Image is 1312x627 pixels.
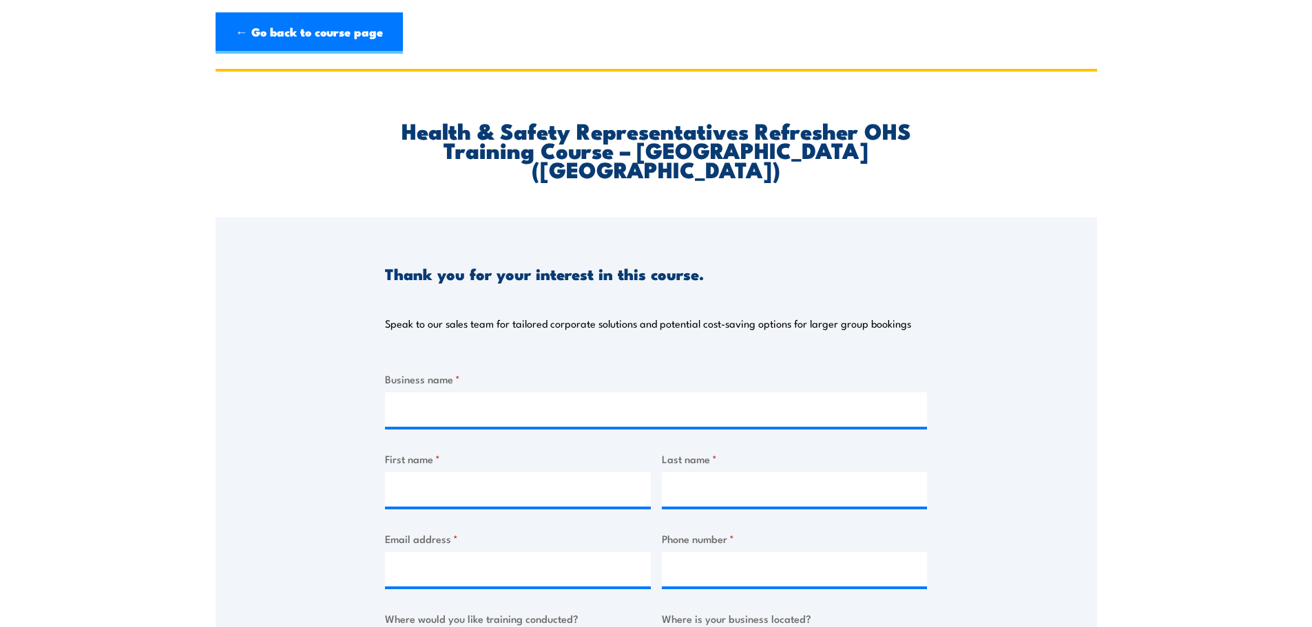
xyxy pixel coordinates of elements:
[385,610,651,626] label: Where would you like training conducted?
[662,610,928,626] label: Where is your business located?
[385,451,651,467] label: First name
[216,12,403,54] a: ← Go back to course page
[385,120,927,178] h2: Health & Safety Representatives Refresher OHS Training Course – [GEOGRAPHIC_DATA] ([GEOGRAPHIC_DA...
[662,451,928,467] label: Last name
[385,317,911,330] p: Speak to our sales team for tailored corporate solutions and potential cost-saving options for la...
[385,266,704,281] h3: Thank you for your interest in this course.
[385,531,651,546] label: Email address
[385,371,927,387] label: Business name
[662,531,928,546] label: Phone number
